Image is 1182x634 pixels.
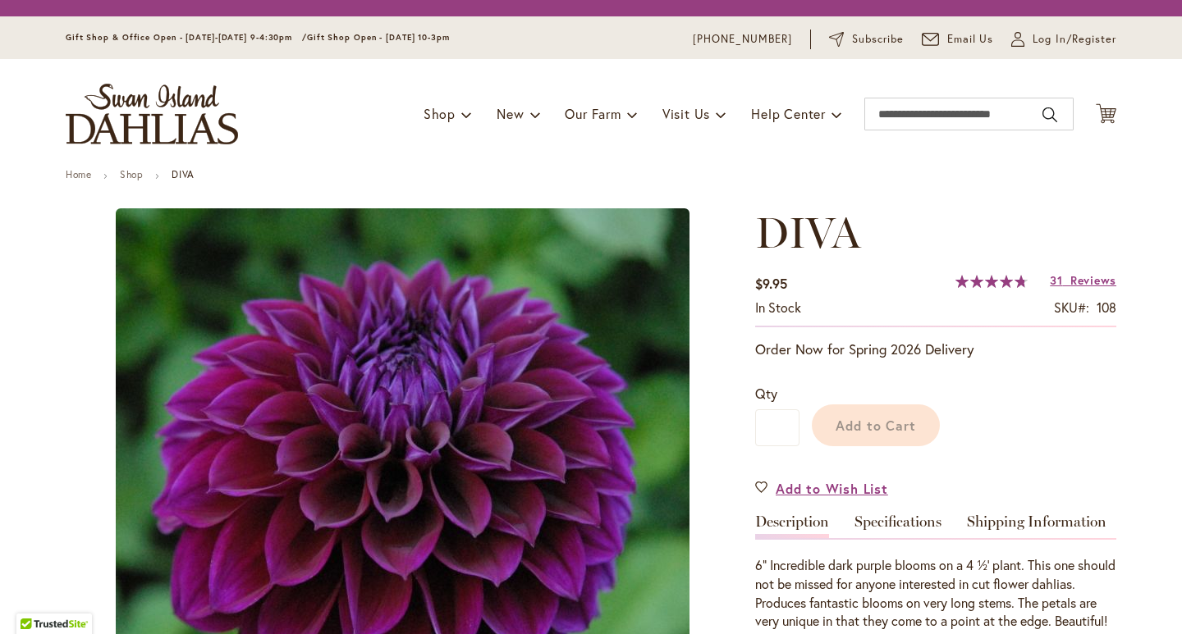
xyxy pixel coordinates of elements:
a: [PHONE_NUMBER] [693,31,792,48]
span: Gift Shop & Office Open - [DATE]-[DATE] 9-4:30pm / [66,32,307,43]
p: Order Now for Spring 2026 Delivery [755,340,1116,359]
strong: DIVA [172,168,194,180]
a: Home [66,168,91,180]
span: Visit Us [662,105,710,122]
span: Qty [755,385,777,402]
a: store logo [66,84,238,144]
a: Shop [120,168,143,180]
a: Add to Wish List [755,479,888,498]
span: Email Us [947,31,994,48]
div: Detailed Product Info [755,514,1116,631]
a: Log In/Register [1011,31,1116,48]
span: New [497,105,524,122]
span: DIVA [755,207,860,258]
span: $9.95 [755,275,787,292]
strong: SKU [1054,299,1089,316]
span: Shop [424,105,456,122]
a: Description [755,514,829,538]
div: Availability [755,299,801,317]
div: 95% [955,275,1028,288]
span: In stock [755,299,801,316]
span: Log In/Register [1033,31,1116,48]
span: Subscribe [852,31,904,48]
span: Gift Shop Open - [DATE] 10-3pm [307,32,450,43]
span: Help Center [751,105,826,122]
a: Shipping Information [967,514,1106,538]
span: Reviews [1070,272,1116,288]
div: 6” Incredible dark purple blooms on a 4 ½’ plant. This one should not be missed for anyone intere... [755,556,1116,631]
span: Add to Wish List [776,479,888,498]
span: 31 [1050,272,1062,288]
a: Email Us [922,31,994,48]
a: Subscribe [829,31,904,48]
span: Our Farm [565,105,621,122]
a: 31 Reviews [1050,272,1116,288]
a: Specifications [854,514,941,538]
div: 108 [1097,299,1116,317]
